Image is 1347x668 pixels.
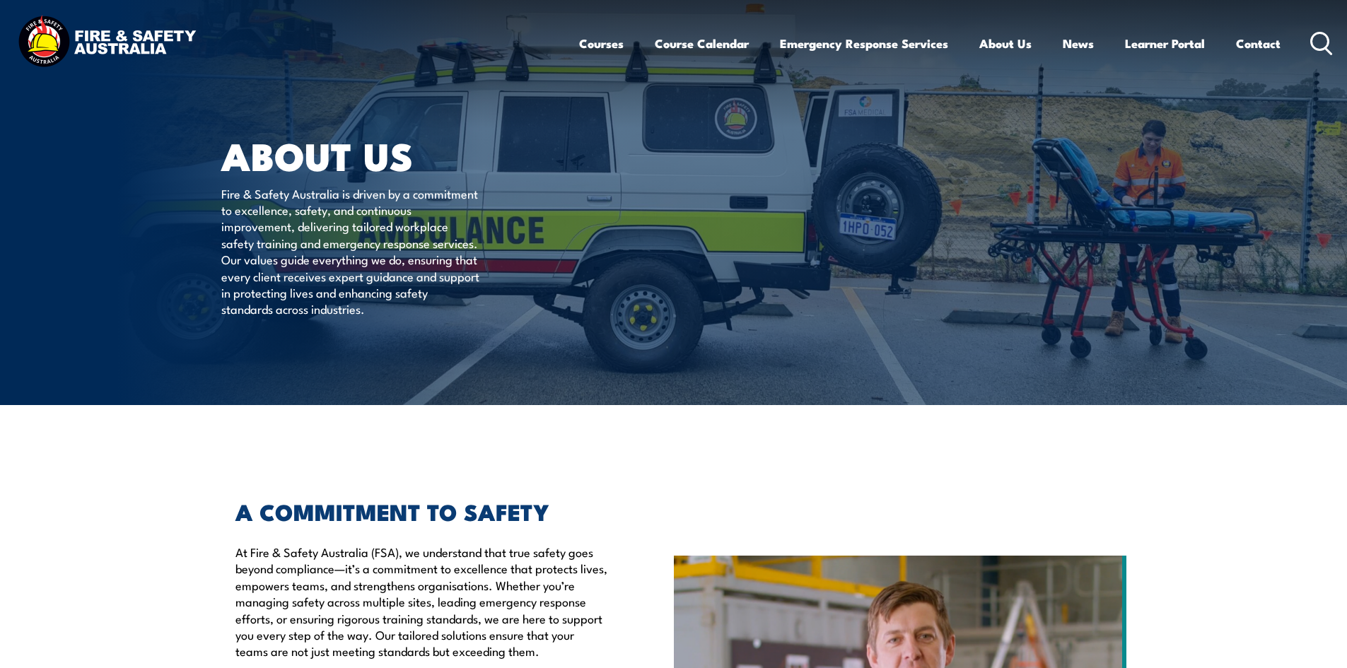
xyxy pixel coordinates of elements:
a: Emergency Response Services [780,25,948,62]
a: Learner Portal [1125,25,1205,62]
p: At Fire & Safety Australia (FSA), we understand that true safety goes beyond compliance—it’s a co... [235,544,609,660]
h2: A COMMITMENT TO SAFETY [235,501,609,521]
a: About Us [979,25,1032,62]
a: Course Calendar [655,25,749,62]
p: Fire & Safety Australia is driven by a commitment to excellence, safety, and continuous improveme... [221,185,479,317]
a: Courses [579,25,624,62]
h1: About Us [221,139,571,172]
a: News [1063,25,1094,62]
a: Contact [1236,25,1281,62]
